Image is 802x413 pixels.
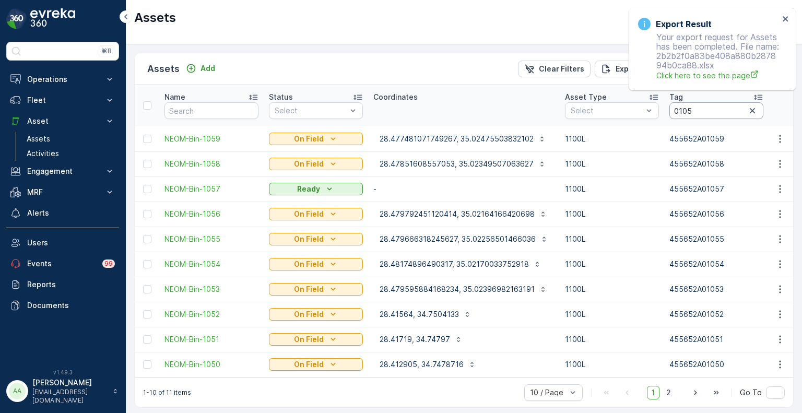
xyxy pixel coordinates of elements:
td: 1100L [560,202,664,227]
button: Engagement [6,161,119,182]
button: On Field [269,308,363,321]
td: 455652A01058 [664,151,769,176]
button: 28.479595884168234, 35.02396982163191 [373,281,553,298]
p: 28.41564, 34.7504133 [380,309,459,320]
button: 28.41564, 34.7504133 [373,306,478,323]
a: Reports [6,274,119,295]
button: Ready [269,183,363,195]
button: Fleet [6,90,119,111]
button: On Field [269,133,363,145]
a: Alerts [6,203,119,223]
p: On Field [294,134,324,144]
td: 455652A01057 [664,176,769,202]
a: NEOM-Bin-1051 [164,334,258,345]
p: 1-10 of 11 items [143,388,191,397]
a: Documents [6,295,119,316]
p: Name [164,92,185,102]
p: On Field [294,159,324,169]
p: 28.477481071749267, 35.02475503832102 [380,134,534,144]
button: On Field [269,208,363,220]
input: Search [669,102,763,119]
button: Add [182,62,219,75]
p: Operations [27,74,98,85]
p: Clear Filters [539,64,584,74]
p: 28.41719, 34.74797 [380,334,450,345]
p: ⌘B [101,47,112,55]
a: NEOM-Bin-1050 [164,359,258,370]
span: NEOM-Bin-1052 [164,309,258,320]
td: 455652A01053 [664,277,769,302]
div: Toggle Row Selected [143,360,151,369]
a: NEOM-Bin-1059 [164,134,258,144]
p: Select [571,105,643,116]
div: Toggle Row Selected [143,210,151,218]
input: Search [164,102,258,119]
td: 1100L [560,227,664,252]
a: Events99 [6,253,119,274]
a: NEOM-Bin-1055 [164,234,258,244]
p: On Field [294,359,324,370]
p: Assets [147,62,180,76]
p: Assets [27,134,50,144]
button: On Field [269,158,363,170]
td: 455652A01059 [664,126,769,151]
a: NEOM-Bin-1054 [164,259,258,269]
p: 28.479666318245627, 35.02256501466036 [380,234,536,244]
p: 28.47851608557053, 35.02349507063627 [380,159,534,169]
div: Toggle Row Selected [143,185,151,193]
p: Coordinates [373,92,418,102]
button: On Field [269,333,363,346]
p: 28.412905, 34.7478716 [380,359,464,370]
button: MRF [6,182,119,203]
p: On Field [294,234,324,244]
a: NEOM-Bin-1056 [164,209,258,219]
td: 455652A01052 [664,302,769,327]
span: Go To [740,387,762,398]
p: Asset [27,116,98,126]
p: 99 [104,259,113,268]
p: Alerts [27,208,115,218]
td: 455652A01051 [664,327,769,352]
div: Toggle Row Selected [143,235,151,243]
div: Toggle Row Selected [143,135,151,143]
p: Add [200,63,215,74]
button: close [782,15,789,25]
td: 455652A01054 [664,252,769,277]
td: 455652A01050 [664,352,769,377]
a: Click here to see the page [656,70,779,81]
p: On Field [294,209,324,219]
td: 1100L [560,327,664,352]
p: Ready [297,184,320,194]
img: logo_dark-DEwI_e13.png [30,8,75,29]
div: Toggle Row Selected [143,160,151,168]
img: logo [6,8,27,29]
td: 1100L [560,302,664,327]
div: Toggle Row Selected [143,335,151,344]
p: 28.479595884168234, 35.02396982163191 [380,284,535,294]
button: AA[PERSON_NAME][EMAIL_ADDRESS][DOMAIN_NAME] [6,377,119,405]
a: NEOM-Bin-1058 [164,159,258,169]
p: Users [27,238,115,248]
button: 28.47851608557053, 35.02349507063627 [373,156,552,172]
h3: Export Result [656,18,712,30]
a: Users [6,232,119,253]
div: Toggle Row Selected [143,310,151,318]
td: 1100L [560,352,664,377]
span: 1 [647,386,659,399]
div: Toggle Row Selected [143,260,151,268]
button: On Field [269,358,363,371]
button: Asset [6,111,119,132]
button: On Field [269,233,363,245]
p: Activities [27,148,59,159]
button: 28.479792451120414, 35.02164166420698 [373,206,553,222]
p: [EMAIL_ADDRESS][DOMAIN_NAME] [32,388,108,405]
p: Reports [27,279,115,290]
p: 28.48174896490317, 35.02170033752918 [380,259,529,269]
a: NEOM-Bin-1057 [164,184,258,194]
td: 455652A01056 [664,202,769,227]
